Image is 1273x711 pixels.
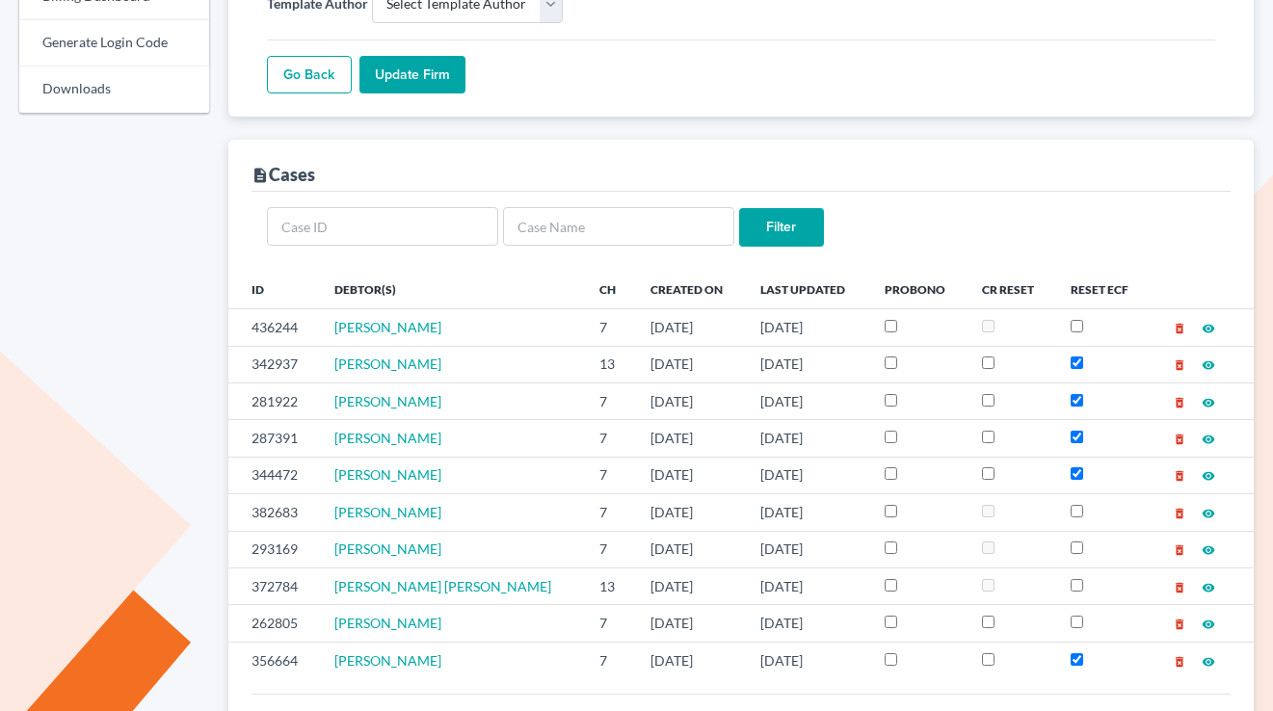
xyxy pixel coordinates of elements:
td: 7 [584,531,634,567]
a: delete_forever [1173,578,1186,594]
a: visibility [1202,355,1215,372]
td: 7 [584,642,634,678]
a: visibility [1202,504,1215,520]
td: 7 [584,420,634,457]
th: CR Reset [967,270,1055,308]
a: delete_forever [1173,430,1186,446]
a: delete_forever [1173,504,1186,520]
i: delete_forever [1173,358,1186,372]
i: visibility [1202,507,1215,520]
a: [PERSON_NAME] [334,466,441,483]
a: delete_forever [1173,393,1186,409]
i: visibility [1202,322,1215,335]
a: delete_forever [1173,540,1186,557]
i: delete_forever [1173,396,1186,409]
a: [PERSON_NAME] [PERSON_NAME] [334,578,551,594]
a: visibility [1202,578,1215,594]
td: 13 [584,567,634,604]
td: [DATE] [745,494,868,531]
td: [DATE] [635,531,746,567]
th: Debtor(s) [319,270,584,308]
a: Go Back [267,56,352,94]
td: 281922 [228,382,319,419]
td: 7 [584,382,634,419]
a: [PERSON_NAME] [334,540,441,557]
div: Cases [252,163,315,186]
i: visibility [1202,469,1215,483]
td: 356664 [228,642,319,678]
td: [DATE] [635,567,746,604]
a: visibility [1202,319,1215,335]
i: delete_forever [1173,581,1186,594]
td: [DATE] [745,382,868,419]
th: Last Updated [745,270,868,308]
i: visibility [1202,618,1215,631]
input: Update Firm [359,56,465,94]
i: delete_forever [1173,469,1186,483]
a: [PERSON_NAME] [334,504,441,520]
a: [PERSON_NAME] [334,430,441,446]
td: 7 [584,309,634,346]
a: Downloads [19,66,209,113]
input: Case ID [267,207,498,246]
td: [DATE] [745,642,868,678]
td: 344472 [228,457,319,493]
td: [DATE] [635,457,746,493]
th: Reset ECF [1055,270,1150,308]
a: delete_forever [1173,615,1186,631]
a: [PERSON_NAME] [334,615,441,631]
i: delete_forever [1173,433,1186,446]
i: delete_forever [1173,322,1186,335]
td: [DATE] [745,420,868,457]
a: [PERSON_NAME] [334,652,441,669]
i: delete_forever [1173,655,1186,669]
i: visibility [1202,433,1215,446]
a: visibility [1202,393,1215,409]
td: [DATE] [745,531,868,567]
td: 372784 [228,567,319,604]
th: ProBono [869,270,968,308]
td: 342937 [228,346,319,382]
td: 7 [584,457,634,493]
td: 7 [584,494,634,531]
i: visibility [1202,581,1215,594]
input: Case Name [503,207,734,246]
td: [DATE] [635,420,746,457]
td: [DATE] [635,642,746,678]
i: delete_forever [1173,543,1186,557]
td: [DATE] [635,309,746,346]
i: visibility [1202,396,1215,409]
a: [PERSON_NAME] [334,393,441,409]
td: [DATE] [745,567,868,604]
a: [PERSON_NAME] [334,319,441,335]
th: ID [228,270,319,308]
a: visibility [1202,466,1215,483]
td: 436244 [228,309,319,346]
td: [DATE] [745,457,868,493]
td: [DATE] [635,382,746,419]
td: [DATE] [745,309,868,346]
a: visibility [1202,652,1215,669]
a: visibility [1202,430,1215,446]
i: description [252,167,269,184]
a: Generate Login Code [19,20,209,66]
a: [PERSON_NAME] [334,355,441,372]
td: 262805 [228,605,319,642]
i: delete_forever [1173,618,1186,631]
td: 293169 [228,531,319,567]
td: [DATE] [635,494,746,531]
a: visibility [1202,615,1215,631]
td: [DATE] [745,605,868,642]
a: delete_forever [1173,466,1186,483]
i: visibility [1202,543,1215,557]
a: delete_forever [1173,319,1186,335]
a: visibility [1202,540,1215,557]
